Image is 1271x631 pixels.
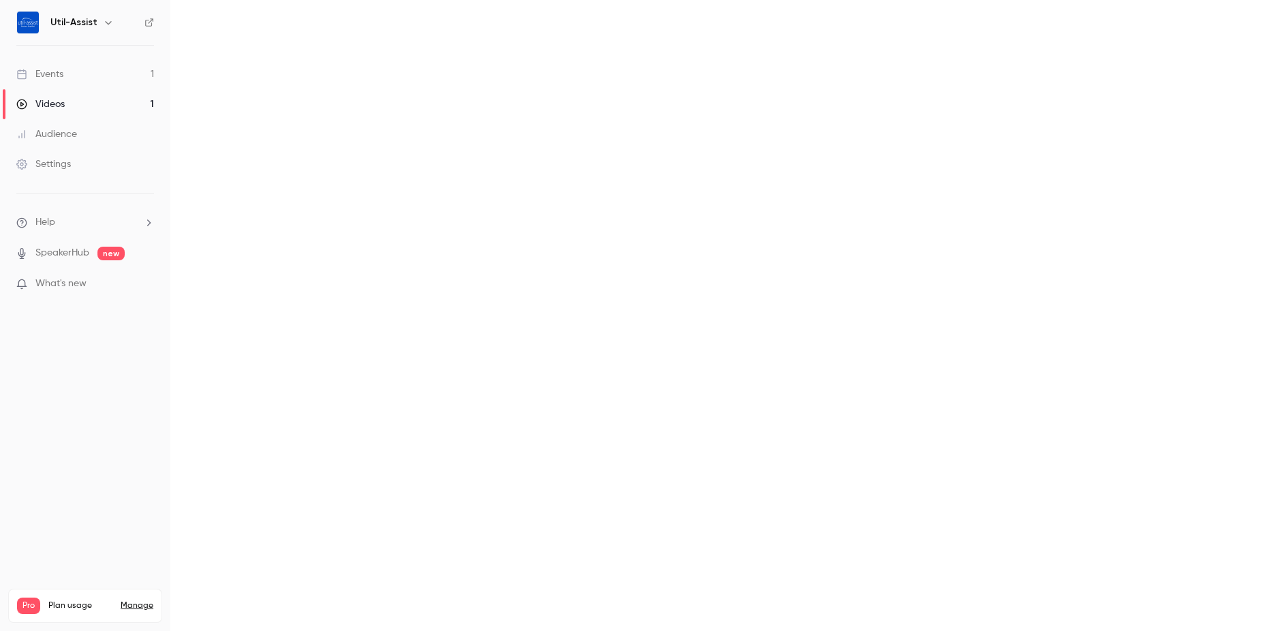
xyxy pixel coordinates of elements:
img: Util-Assist [17,12,39,33]
span: Plan usage [48,600,112,611]
span: new [97,247,125,260]
h6: Util-Assist [50,16,97,29]
span: Help [35,215,55,230]
span: Pro [17,598,40,614]
a: SpeakerHub [35,246,89,260]
div: Settings [16,157,71,171]
a: Manage [121,600,153,611]
div: Events [16,67,63,81]
div: Audience [16,127,77,141]
div: Videos [16,97,65,111]
li: help-dropdown-opener [16,215,154,230]
span: What's new [35,277,87,291]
